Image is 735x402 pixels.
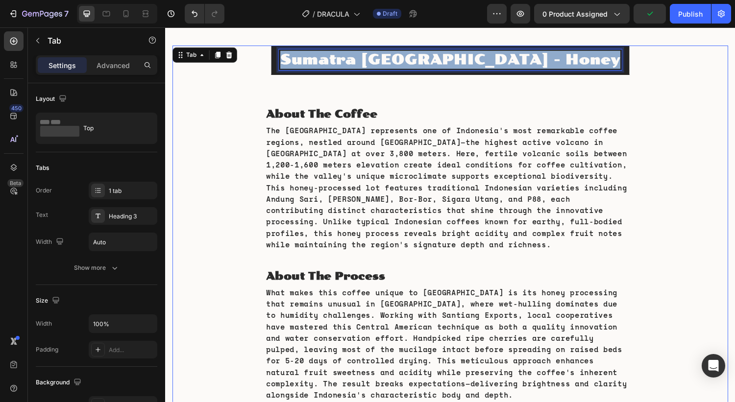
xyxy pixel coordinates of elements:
div: Size [36,294,62,307]
div: Show more [74,263,120,273]
div: Open Intercom Messenger [702,354,725,378]
div: Top [83,117,143,140]
div: Tab [20,24,34,33]
div: Width [36,236,66,249]
p: 7 [64,8,69,20]
p: What makes this coffee unique to [GEOGRAPHIC_DATA] is its honey processing that remains unusual i... [104,268,484,386]
span: Draft [383,9,397,18]
div: Undo/Redo [185,4,224,24]
p: Advanced [97,60,130,71]
p: Tab [48,35,131,47]
iframe: Design area [165,27,735,402]
p: Settings [49,60,76,71]
span: / [313,9,315,19]
input: Auto [89,315,157,332]
span: DRACULA [317,9,349,19]
button: Publish [670,4,711,24]
div: Add... [109,346,155,355]
input: Auto [89,233,157,251]
div: Beta [7,179,24,187]
button: 7 [4,4,73,24]
div: Text [36,211,48,219]
div: 1 tab [109,187,155,195]
button: 0 product assigned [534,4,630,24]
div: Order [36,186,52,195]
div: Background [36,376,83,389]
div: Heading 3 [109,212,155,221]
span: 0 product assigned [542,9,608,19]
div: Tabs [36,164,49,172]
button: Show more [36,259,157,277]
div: Width [36,319,52,328]
div: Publish [678,9,703,19]
div: Layout [36,93,69,106]
div: Padding [36,345,58,354]
div: 450 [9,104,24,112]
